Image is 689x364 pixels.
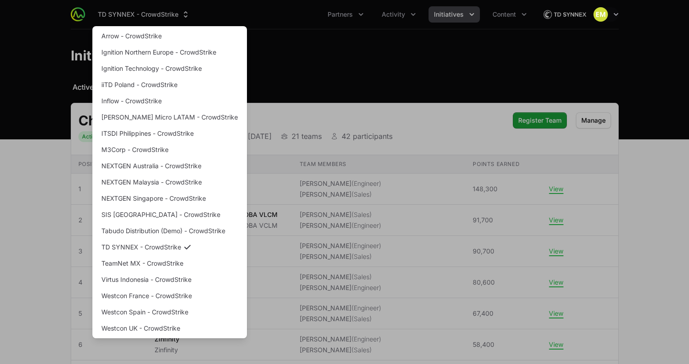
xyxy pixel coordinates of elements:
[94,320,245,336] a: Westcon UK - CrowdStrike
[94,304,245,320] a: Westcon Spain - CrowdStrike
[94,174,245,190] a: NEXTGEN Malaysia - CrowdStrike
[94,77,245,93] a: iiTD Poland - CrowdStrike
[94,190,245,207] a: NEXTGEN Singapore - CrowdStrike
[94,255,245,272] a: TeamNet MX - CrowdStrike
[85,6,532,23] div: Main navigation
[94,142,245,158] a: M3Corp - CrowdStrike
[94,288,245,304] a: Westcon France - CrowdStrike
[94,223,245,239] a: Tabudo Distribution (Demo) - CrowdStrike
[94,28,245,44] a: Arrow - CrowdStrike
[94,158,245,174] a: NEXTGEN Australia - CrowdStrike
[94,44,245,60] a: Ignition Northern Europe - CrowdStrike
[94,272,245,288] a: Virtus Indonesia - CrowdStrike
[94,109,245,125] a: [PERSON_NAME] Micro LATAM - CrowdStrike
[593,7,608,22] img: Eric Mingus
[94,60,245,77] a: Ignition Technology - CrowdStrike
[94,239,245,255] a: TD SYNNEX - CrowdStrike
[94,125,245,142] a: ITSDI Philippines - CrowdStrike
[94,207,245,223] a: SIS [GEOGRAPHIC_DATA] - CrowdStrike
[92,6,196,23] div: Supplier switch menu
[94,93,245,109] a: Inflow - CrowdStrike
